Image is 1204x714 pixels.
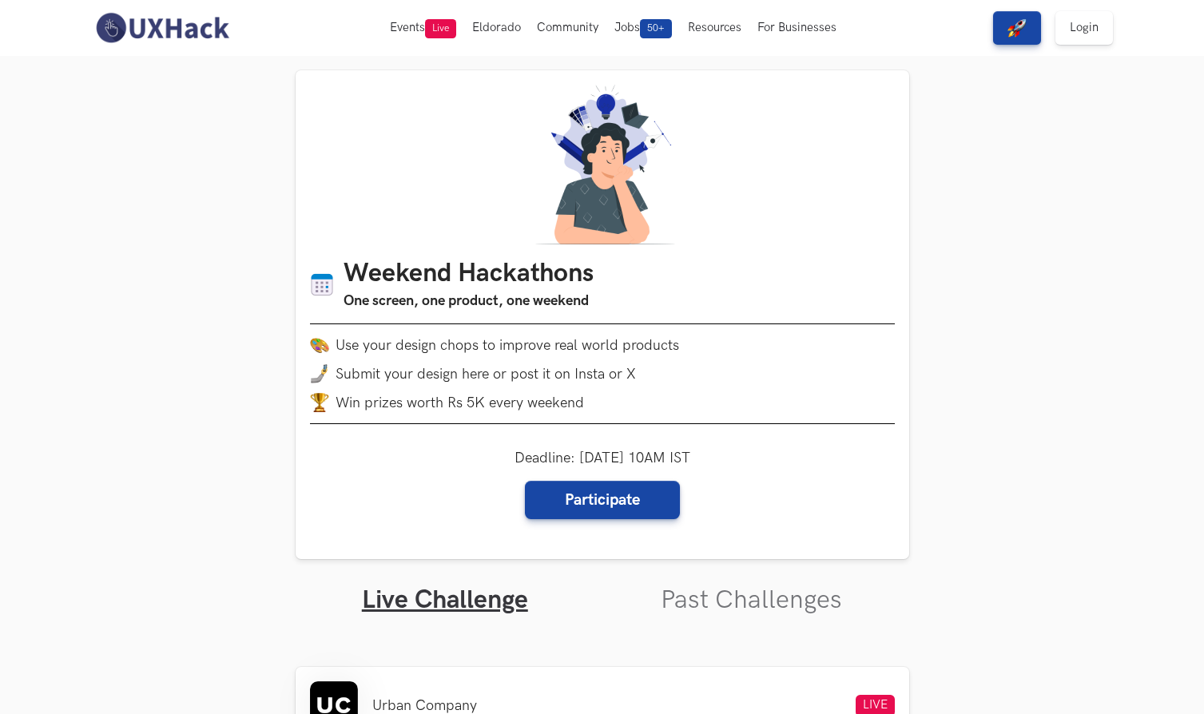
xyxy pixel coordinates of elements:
a: Live Challenge [362,585,528,616]
li: Urban Company [372,697,477,714]
ul: Tabs Interface [296,559,909,616]
li: Use your design chops to improve real world products [310,335,895,355]
li: Win prizes worth Rs 5K every weekend [310,393,895,412]
a: Past Challenges [661,585,842,616]
div: Deadline: [DATE] 10AM IST [515,450,690,519]
img: UXHack-logo.png [91,11,233,45]
h1: Weekend Hackathons [344,259,594,290]
img: Calendar icon [310,272,334,297]
a: Participate [525,481,680,519]
img: palette.png [310,335,329,355]
a: Login [1055,11,1113,45]
span: Live [425,19,456,38]
img: A designer thinking [526,85,679,244]
img: mobile-in-hand.png [310,364,329,383]
img: trophy.png [310,393,329,412]
h3: One screen, one product, one weekend [344,290,594,312]
img: rocket [1007,18,1027,38]
span: 50+ [640,19,672,38]
span: Submit your design here or post it on Insta or X [336,366,636,383]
